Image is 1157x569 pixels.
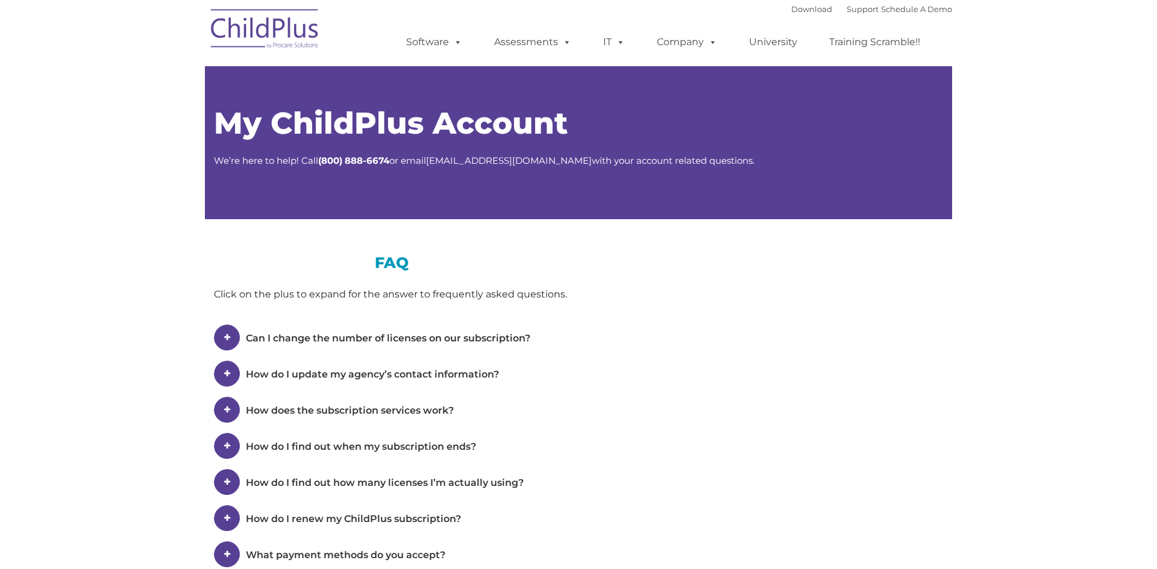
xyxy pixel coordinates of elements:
[318,155,321,166] strong: (
[205,1,325,61] img: ChildPlus by Procare Solutions
[321,155,389,166] strong: 800) 888-6674
[246,368,499,380] span: How do I update my agency’s contact information?
[426,155,592,166] a: [EMAIL_ADDRESS][DOMAIN_NAME]
[246,405,454,416] span: How does the subscription services work?
[645,30,729,54] a: Company
[847,4,879,14] a: Support
[482,30,583,54] a: Assessments
[591,30,637,54] a: IT
[737,30,809,54] a: University
[791,4,952,14] font: |
[246,513,461,524] span: How do I renew my ChildPlus subscription?
[214,285,569,303] div: Click on the plus to expand for the answer to frequently asked questions.
[214,105,568,141] span: My ChildPlus Account
[246,441,476,452] span: How do I find out when my subscription ends?
[246,477,524,488] span: How do I find out how many licenses I’m actually using?
[246,332,530,344] span: Can I change the number of licenses on our subscription?
[214,155,754,166] span: We’re here to help! Call or email with your account related questions.
[791,4,832,14] a: Download
[881,4,952,14] a: Schedule A Demo
[394,30,474,54] a: Software
[817,30,932,54] a: Training Scramble!!
[246,549,445,561] span: What payment methods do you accept?
[214,255,569,270] h3: FAQ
